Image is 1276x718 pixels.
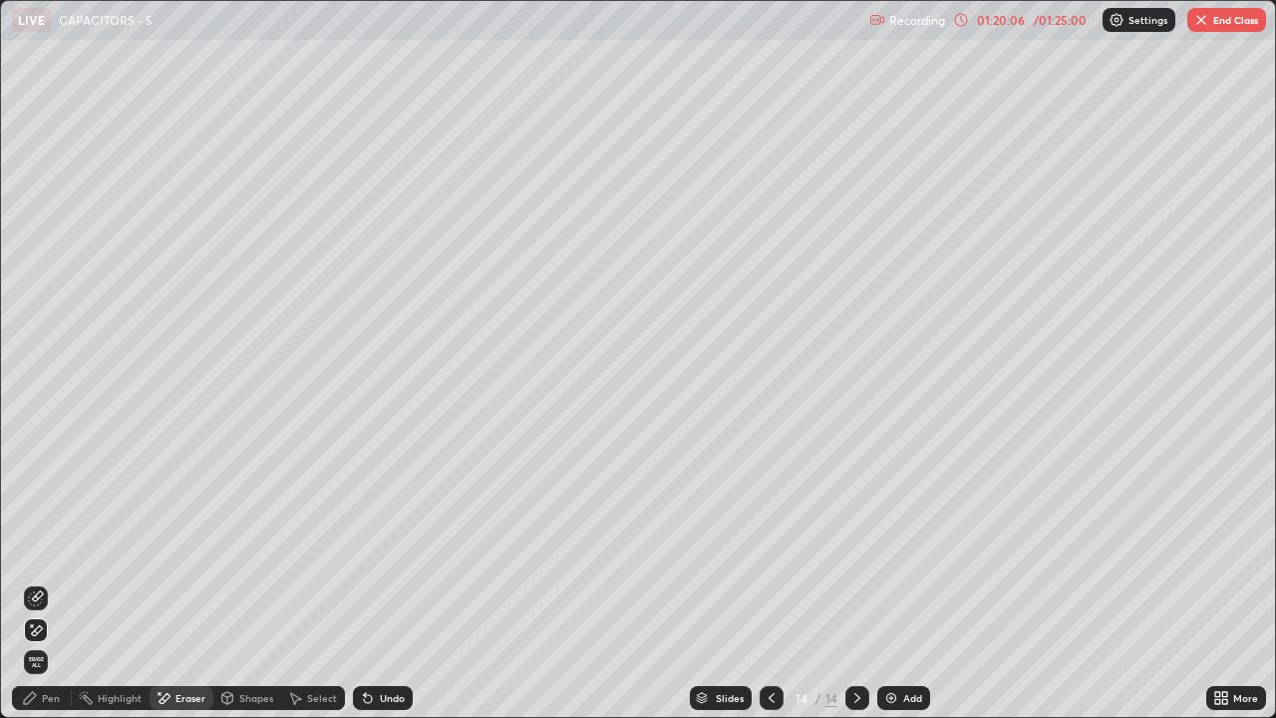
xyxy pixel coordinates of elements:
p: LIVE [18,12,45,28]
div: Highlight [98,693,142,703]
p: Settings [1128,15,1167,25]
div: Add [903,693,922,703]
div: 14 [825,689,837,707]
div: Eraser [175,693,205,703]
div: Select [307,693,337,703]
p: Recording [889,13,945,28]
img: add-slide-button [883,690,899,706]
div: Pen [42,693,60,703]
div: Shapes [239,693,273,703]
div: Slides [716,693,744,703]
div: More [1233,693,1258,703]
button: End Class [1187,8,1266,32]
div: 01:20:06 [973,14,1029,26]
div: / [815,692,821,704]
div: Undo [380,693,405,703]
div: 14 [792,692,811,704]
img: end-class-cross [1193,12,1209,28]
div: / 01:25:00 [1029,14,1091,26]
img: recording.375f2c34.svg [869,12,885,28]
p: CAPACITORS - 5 [59,12,153,28]
img: class-settings-icons [1109,12,1124,28]
span: Erase all [25,656,47,668]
